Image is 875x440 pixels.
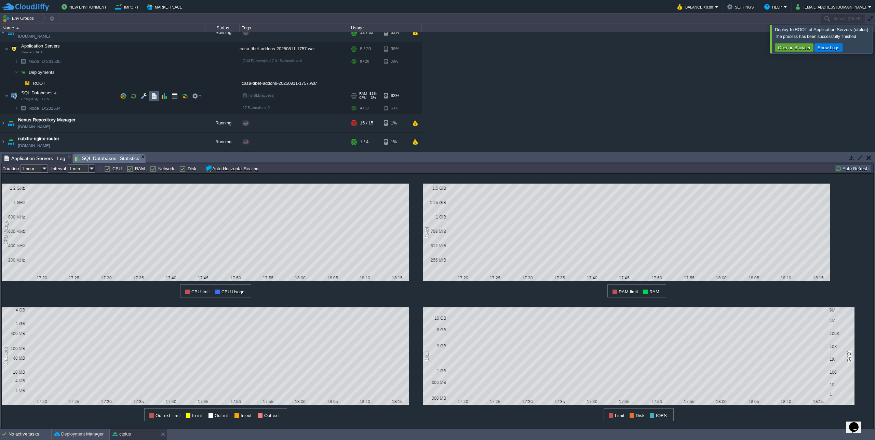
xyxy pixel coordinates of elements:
[349,24,421,32] div: Usage
[830,318,852,323] div: 1M
[360,133,368,151] div: 1 / 4
[830,357,852,361] div: 1K
[616,399,633,404] div: 17:45
[130,275,147,280] div: 17:35
[32,80,46,86] a: ROOT
[240,42,349,56] div: casa-tibet-addons-20250811-1757.war
[162,399,179,404] div: 17:40
[1,24,205,32] div: Name
[205,165,260,172] button: Auto Horizontal Scaling
[389,399,406,404] div: 18:15
[810,275,827,280] div: 18:15
[3,346,25,351] div: 100 MB
[54,431,104,438] button: Deployment Manager
[681,275,698,280] div: 17:55
[424,380,446,385] div: 600 MB
[158,166,174,171] label: Network
[147,3,184,11] button: Marketplace
[18,78,23,89] img: AMDAwAAAACH5BAEAAAAALAAAAAABAAEAAAICRAEAOw==
[764,3,784,11] button: Help
[487,275,504,280] div: 17:25
[28,105,62,111] a: Node ID:231534
[727,3,756,11] button: Settings
[18,123,50,130] a: [DOMAIN_NAME]
[162,275,179,280] div: 17:40
[551,399,568,404] div: 17:35
[830,382,852,387] div: 10
[423,226,431,238] div: RAM
[62,3,109,11] button: New Environment
[243,106,270,110] span: 17.5-almalinux-9
[23,78,32,89] img: AMDAwAAAACH5BAEAAAAALAAAAAABAAEAAAICRAEAOw==
[356,275,374,280] div: 18:10
[33,275,50,280] div: 17:20
[776,44,812,51] button: Open in Browser
[830,344,852,349] div: 10K
[424,316,446,320] div: 10 GB
[2,166,19,171] label: Duration
[9,42,19,56] img: AMDAwAAAACH5BAEAAAAALAAAAAABAAEAAAICRAEAOw==
[215,413,229,418] span: Out int.
[424,396,446,400] div: 300 MB
[778,399,795,404] div: 18:10
[66,275,83,280] div: 17:25
[3,243,25,248] div: 400 MHz
[2,347,10,366] div: Network
[845,350,853,362] div: IOPS
[9,429,51,440] div: No active tasks
[384,89,406,103] div: 63%
[810,399,827,404] div: 18:15
[195,399,212,404] div: 17:45
[29,106,46,111] span: Node ID:
[28,105,62,111] span: 231534
[206,24,239,32] div: Status
[227,399,244,404] div: 17:50
[3,229,25,234] div: 600 MHz
[205,23,240,42] div: Running
[745,399,762,404] div: 18:05
[830,392,852,397] div: 1
[3,257,25,262] div: 200 MHz
[3,370,25,374] div: 10 MB
[424,368,446,373] div: 1 GB
[195,275,212,280] div: 17:45
[369,92,377,96] span: 32%
[259,275,277,280] div: 17:55
[384,103,406,114] div: 63%
[112,431,131,438] button: ctplus
[360,56,369,67] div: 8 / 20
[18,67,28,78] img: AMDAwAAAACH5BAEAAAAALAAAAAABAAEAAAICRAEAOw==
[18,56,28,67] img: AMDAwAAAACH5BAEAAAAALAAAAAABAAEAAAICRAEAOw==
[423,351,431,361] div: Disk
[292,275,309,280] div: 18:00
[191,289,210,294] span: CPU limit
[713,275,730,280] div: 18:00
[360,103,369,114] div: 4 / 12
[424,257,446,262] div: 256 MiB
[4,154,65,162] span: Application Servers : Log
[9,89,19,103] img: AMDAwAAAACH5BAEAAAAALAAAAAABAAEAAAICRAEAOw==
[18,117,76,123] span: Nexus Repository Manager
[66,399,83,404] div: 17:25
[5,42,9,56] img: AMDAwAAAACH5BAEAAAAALAAAAAABAAEAAAICRAEAOw==
[205,133,240,151] div: Running
[424,229,446,234] div: 768 MiB
[135,166,145,171] label: RAM
[18,135,59,142] a: nubitic-nginx-router
[619,289,638,294] span: RAM limit
[3,356,25,360] div: 40 MB
[227,275,244,280] div: 17:50
[6,133,16,151] img: AMDAwAAAACH5BAEAAAAALAAAAAABAAEAAAICRAEAOw==
[21,90,54,95] a: SQL DatabasesPostgreSQL 17.5
[389,275,406,280] div: 18:15
[16,27,19,29] img: AMDAwAAAACH5BAEAAAAALAAAAAABAAEAAAICRAEAOw==
[3,214,25,219] div: 800 MHz
[2,14,36,23] button: Env Groups
[14,56,18,67] img: AMDAwAAAACH5BAEAAAAALAAAAAABAAEAAAICRAEAOw==
[259,399,277,404] div: 17:55
[221,289,245,294] span: CPU Usage
[359,92,367,96] span: RAM
[21,50,44,54] span: Tomcat [DATE]
[240,24,349,32] div: Tags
